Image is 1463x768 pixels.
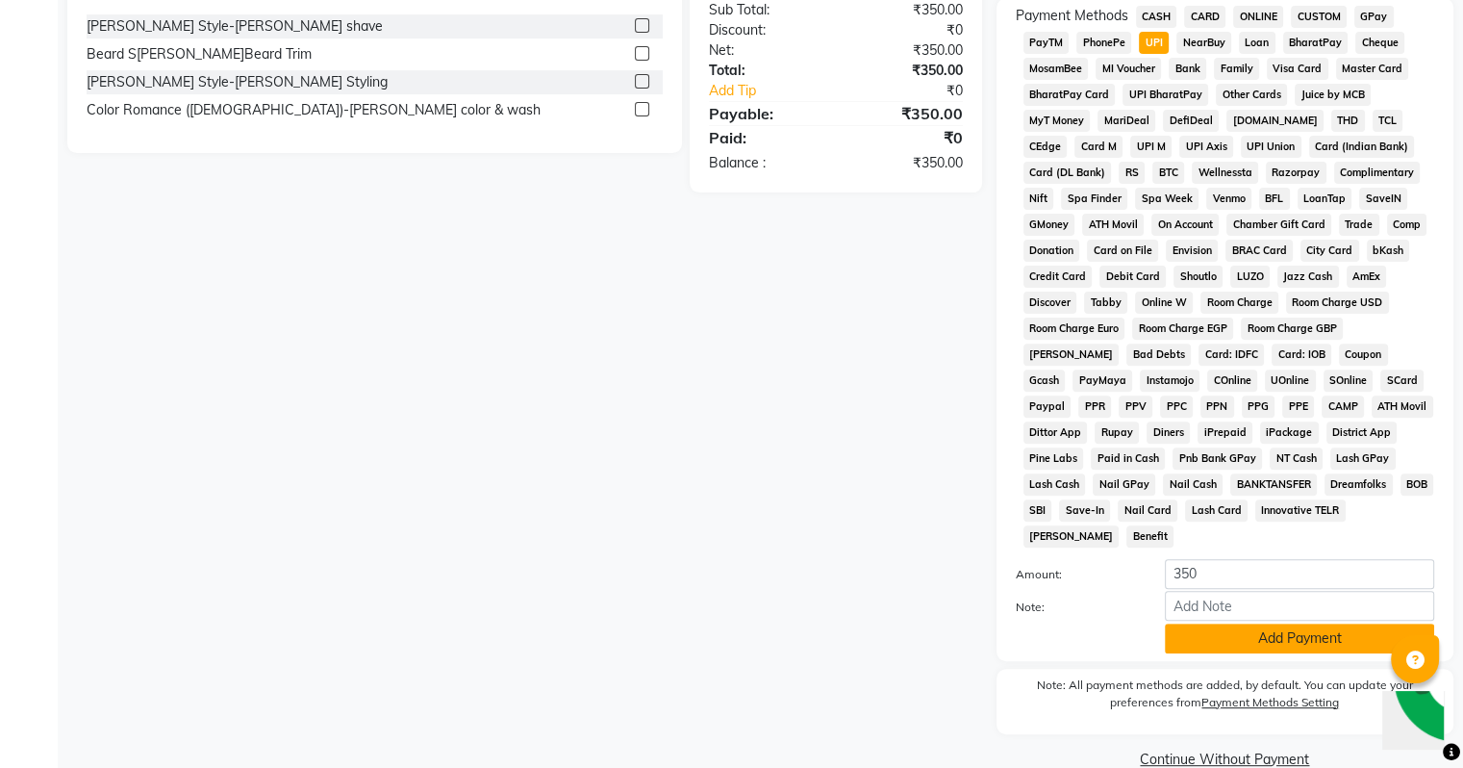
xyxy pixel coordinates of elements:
[1147,422,1190,444] span: Diners
[1286,292,1389,314] span: Room Charge USD
[1126,344,1191,366] span: Bad Debts
[1206,188,1251,210] span: Venmo
[1225,240,1293,262] span: BRAC Card
[1119,162,1145,184] span: RS
[1233,6,1283,28] span: ONLINE
[1267,58,1328,80] span: Visa Card
[1331,110,1365,132] span: THD
[1282,396,1314,418] span: PPE
[1259,188,1290,210] span: BFL
[1087,240,1158,262] span: Card on File
[1119,396,1152,418] span: PPV
[1347,266,1387,288] span: AmEx
[694,40,836,61] div: Net:
[1367,240,1410,262] span: bKash
[1241,318,1343,340] span: Room Charge GBP
[1173,266,1223,288] span: Shoutlo
[1291,6,1347,28] span: CUSTOM
[1163,474,1223,496] span: Nail Cash
[1339,344,1388,366] span: Coupon
[1330,448,1396,470] span: Lash GPay
[1372,396,1433,418] span: ATH Movil
[1355,32,1404,54] span: Cheque
[1241,136,1301,158] span: UPI Union
[1023,110,1091,132] span: MyT Money
[1265,370,1316,392] span: UOnline
[1001,566,1150,583] label: Amount:
[1382,691,1444,749] iframe: chat widget
[1179,136,1233,158] span: UPI Axis
[1185,499,1248,522] span: Lash Card
[87,100,541,120] div: Color Romance ([DEMOGRAPHIC_DATA])-[PERSON_NAME] color & wash
[1023,162,1112,184] span: Card (DL Bank)
[1139,32,1169,54] span: UPI
[1140,370,1199,392] span: Instamojo
[859,81,976,101] div: ₹0
[1324,370,1374,392] span: SOnline
[1023,188,1054,210] span: Nift
[1192,162,1258,184] span: Wellnessta
[1166,240,1218,262] span: Envision
[1201,694,1339,711] label: Payment Methods Setting
[1239,32,1275,54] span: Loan
[1023,499,1052,522] span: SBI
[1152,162,1184,184] span: BTC
[1400,474,1434,496] span: BOB
[1339,214,1379,236] span: Trade
[694,102,836,125] div: Payable:
[1023,396,1072,418] span: Paypal
[1023,136,1068,158] span: CEdge
[1176,32,1231,54] span: NearBuy
[1242,396,1275,418] span: PPG
[1322,396,1364,418] span: CAMP
[1283,32,1349,54] span: BharatPay
[1169,58,1206,80] span: Bank
[1198,422,1252,444] span: iPrepaid
[1023,318,1125,340] span: Room Charge Euro
[1380,370,1424,392] span: SCard
[1260,422,1319,444] span: iPackage
[1270,448,1323,470] span: NT Cash
[1135,188,1198,210] span: Spa Week
[1093,474,1155,496] span: Nail GPay
[836,20,977,40] div: ₹0
[1255,499,1346,522] span: Innovative TELR
[1200,396,1234,418] span: PPN
[1074,136,1122,158] span: Card M
[1165,559,1434,589] input: Amount
[1061,188,1127,210] span: Spa Finder
[1207,370,1257,392] span: COnline
[694,20,836,40] div: Discount:
[1230,266,1270,288] span: LUZO
[1359,188,1407,210] span: SaveIN
[1023,474,1086,496] span: Lash Cash
[1023,58,1089,80] span: MosamBee
[1387,214,1427,236] span: Comp
[1122,84,1208,106] span: UPI BharatPay
[1023,525,1120,548] span: [PERSON_NAME]
[1309,136,1415,158] span: Card (Indian Bank)
[1336,58,1409,80] span: Master Card
[1277,266,1339,288] span: Jazz Cash
[1023,240,1080,262] span: Donation
[87,16,383,37] div: [PERSON_NAME] Style-[PERSON_NAME] shave
[1295,84,1371,106] span: Juice by MCB
[1300,240,1359,262] span: City Card
[1118,499,1177,522] span: Nail Card
[1324,474,1393,496] span: Dreamfolks
[1084,292,1127,314] span: Tabby
[1096,58,1161,80] span: MI Voucher
[1326,422,1398,444] span: District App
[1072,370,1132,392] span: PayMaya
[1023,422,1088,444] span: Dittor App
[1023,266,1093,288] span: Credit Card
[694,153,836,173] div: Balance :
[1151,214,1219,236] span: On Account
[1165,624,1434,653] button: Add Payment
[694,61,836,81] div: Total:
[1023,344,1120,366] span: [PERSON_NAME]
[694,126,836,149] div: Paid:
[1135,292,1193,314] span: Online W
[1099,266,1166,288] span: Debit Card
[1001,599,1150,616] label: Note:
